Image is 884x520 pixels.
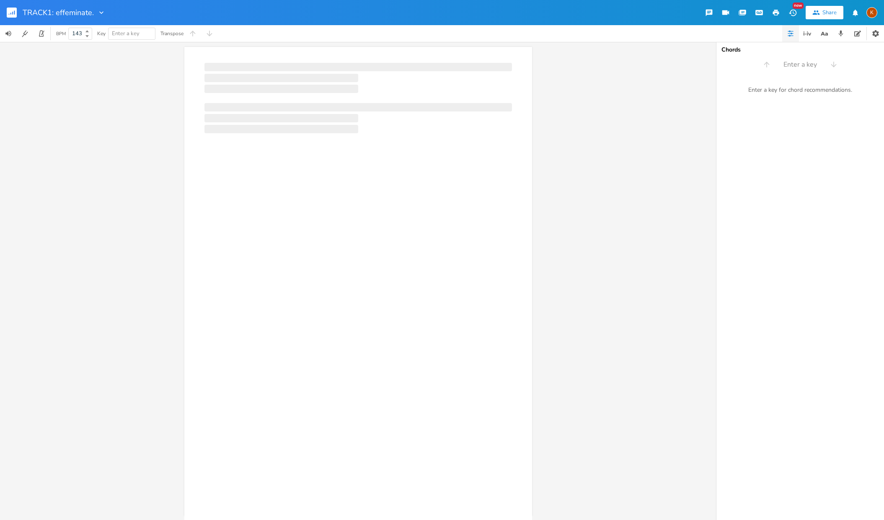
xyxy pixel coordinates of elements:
span: TRACK1: effeminate. [23,9,94,16]
div: Key [97,31,106,36]
div: Share [822,9,837,16]
div: Chords [721,47,879,53]
button: New [784,5,801,20]
button: K [866,3,877,22]
span: Enter a key [783,60,817,70]
div: Kat [866,7,877,18]
span: Enter a key [112,30,140,37]
button: Share [806,6,843,19]
div: Enter a key for chord recommendations. [716,81,884,99]
div: BPM [56,31,66,36]
div: Transpose [160,31,184,36]
div: New [793,3,804,9]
